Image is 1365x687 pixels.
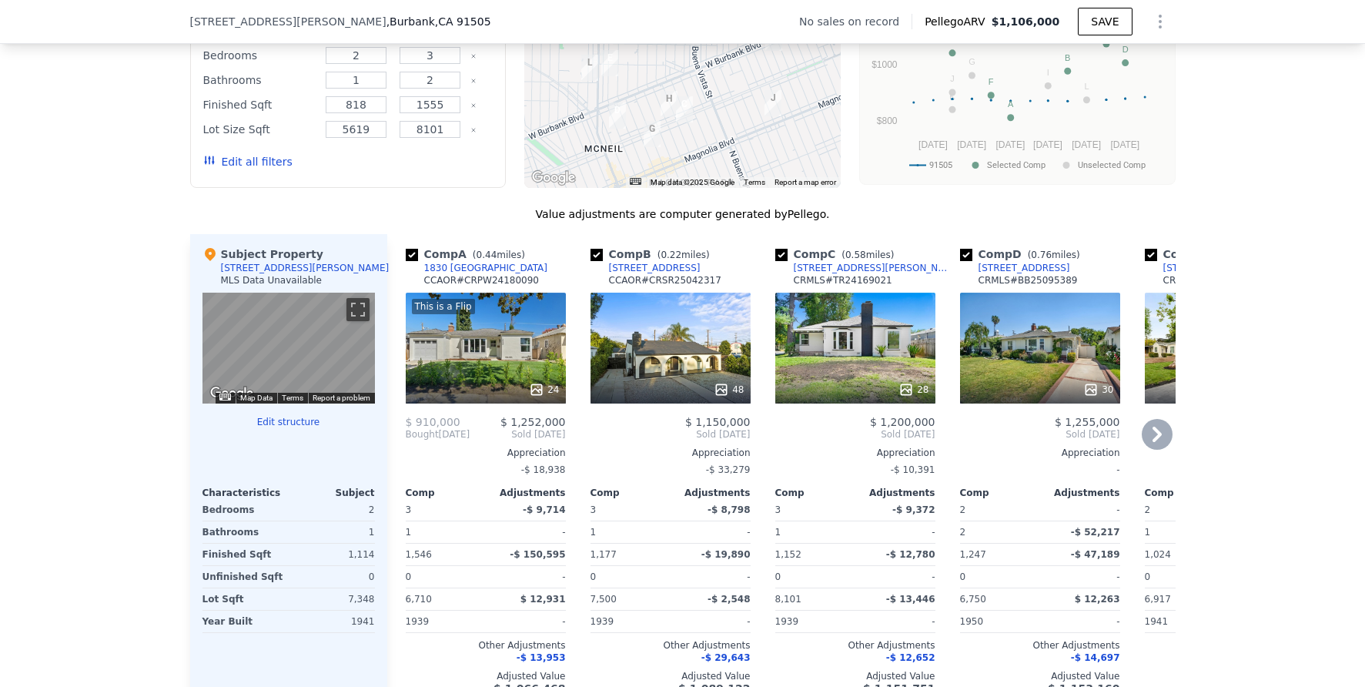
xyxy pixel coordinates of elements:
[202,521,286,543] div: Bathrooms
[202,293,375,404] div: Map
[202,293,375,404] div: Street View
[1163,274,1262,287] div: CRMLS # SR25097836
[794,274,892,287] div: CRMLS # TR24169021
[219,394,230,400] button: Keyboard shortcuts
[960,459,1120,481] div: -
[775,594,801,605] span: 8,101
[858,611,935,632] div: -
[988,77,993,86] text: F
[1071,527,1120,538] span: -$ 52,217
[206,384,257,404] a: Open this area in Google Maps (opens a new window)
[406,670,566,682] div: Adjusted Value
[202,487,289,499] div: Characteristics
[1145,594,1171,605] span: 6,917
[489,611,566,632] div: -
[1145,6,1176,37] button: Show Options
[1163,262,1255,274] div: [STREET_ADDRESS]
[406,611,483,632] div: 1939
[1040,487,1120,499] div: Adjustments
[1022,250,1086,260] span: ( miles)
[528,168,579,188] img: Google
[590,594,617,605] span: 7,500
[775,447,935,459] div: Appreciation
[292,499,375,521] div: 2
[1145,549,1171,560] span: 1,024
[775,487,855,499] div: Comp
[202,246,323,262] div: Subject Property
[886,652,935,663] span: -$ 12,652
[870,416,935,428] span: $ 1,200,000
[590,504,597,515] span: 3
[406,262,548,274] a: 1830 [GEOGRAPHIC_DATA]
[386,14,491,29] span: , Burbank
[282,394,303,402] a: Terms
[957,139,986,150] text: [DATE]
[960,611,1037,632] div: 1950
[674,611,751,632] div: -
[406,549,432,560] span: 1,546
[630,178,641,185] button: Keyboard shortcuts
[221,274,323,287] div: MLS Data Unavailable
[500,416,566,428] span: $ 1,252,000
[477,250,497,260] span: 0.44
[406,447,566,459] div: Appreciation
[406,571,412,582] span: 0
[1145,639,1305,652] div: Other Adjustments
[292,611,375,632] div: 1941
[470,428,565,441] span: Sold [DATE]
[886,549,935,560] span: -$ 12,780
[590,611,667,632] div: 1939
[1031,250,1052,260] span: 0.76
[775,639,935,652] div: Other Adjustments
[1084,82,1089,91] text: L
[979,262,1070,274] div: [STREET_ADDRESS]
[775,504,781,515] span: 3
[960,571,966,582] span: 0
[960,487,1040,499] div: Comp
[424,262,548,274] div: 1830 [GEOGRAPHIC_DATA]
[892,504,935,515] span: -$ 9,372
[590,571,597,582] span: 0
[886,594,935,605] span: -$ 13,446
[1145,447,1305,459] div: Appreciation
[470,102,477,109] button: Clear
[406,639,566,652] div: Other Adjustments
[950,74,955,83] text: J
[960,594,986,605] span: 6,750
[744,178,765,186] a: Terms
[470,127,477,133] button: Clear
[1145,670,1305,682] div: Adjusted Value
[674,521,751,543] div: -
[203,154,293,169] button: Edit all filters
[292,544,375,565] div: 1,114
[775,571,781,582] span: 0
[775,246,901,262] div: Comp C
[995,139,1025,150] text: [DATE]
[609,102,626,129] div: 1232 N Avon St
[1043,566,1120,588] div: -
[671,487,751,499] div: Adjustments
[289,487,375,499] div: Subject
[706,464,751,475] span: -$ 33,279
[529,382,559,397] div: 24
[590,246,716,262] div: Comp B
[1065,53,1070,62] text: B
[775,670,935,682] div: Adjusted Value
[581,55,598,81] div: 1604 N Pepper St
[609,274,721,287] div: CCAOR # CRSR25042317
[872,59,898,70] text: $1000
[1145,246,1270,262] div: Comp E
[202,611,286,632] div: Year Built
[406,521,483,543] div: 1
[489,566,566,588] div: -
[898,382,928,397] div: 28
[708,504,750,515] span: -$ 8,798
[203,69,316,91] div: Bathrooms
[775,262,954,274] a: [STREET_ADDRESS][PERSON_NAME]
[876,116,897,126] text: $800
[845,250,866,260] span: 0.58
[775,428,935,441] span: Sold [DATE]
[1046,68,1049,77] text: I
[435,15,491,28] span: , CA 91505
[517,652,566,663] span: -$ 13,953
